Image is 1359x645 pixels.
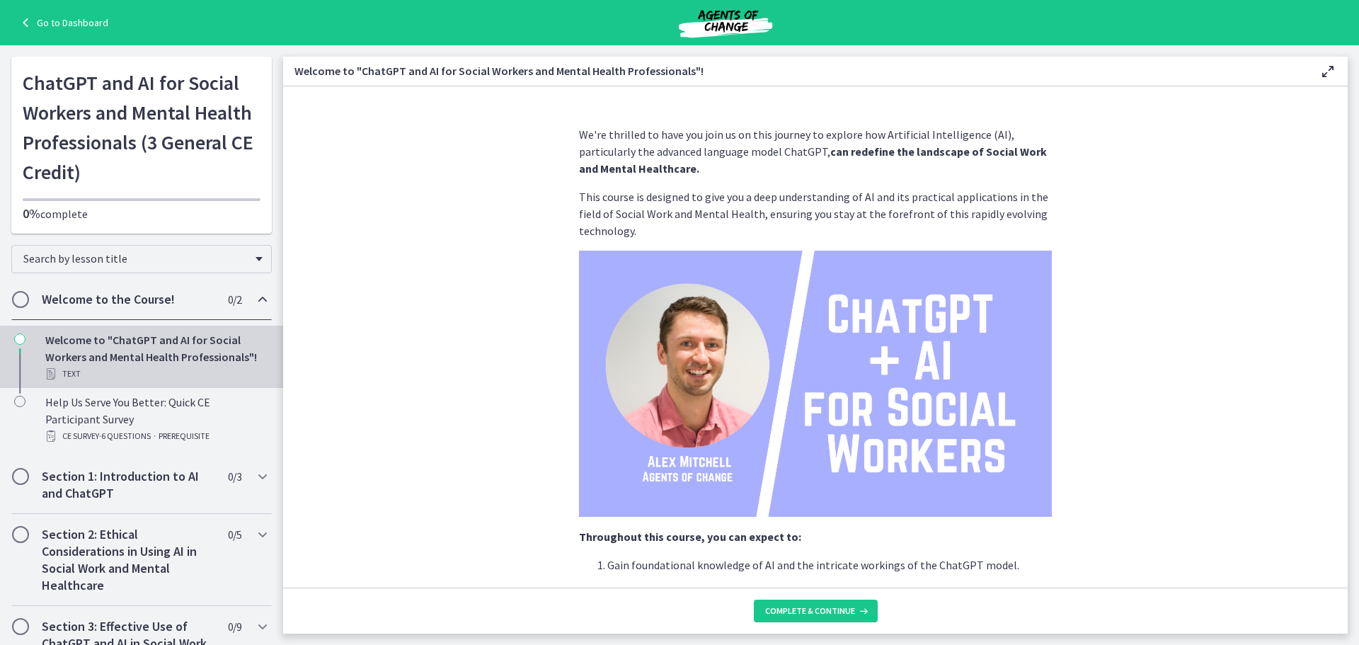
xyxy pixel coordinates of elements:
div: Text [45,365,266,382]
p: complete [23,205,260,222]
span: 0 / 9 [228,618,241,635]
div: Welcome to "ChatGPT and AI for Social Workers and Mental Health Professionals"! [45,331,266,382]
span: 0 / 5 [228,526,241,543]
span: 0 / 2 [228,291,241,308]
div: CE Survey [45,428,266,445]
p: This course is designed to give you a deep understanding of AI and its practical applications in ... [579,188,1052,239]
p: Gain foundational knowledge of AI and the intricate workings of the ChatGPT model. [607,556,1052,573]
p: We're thrilled to have you join us on this journey to explore how Artificial Intelligence (AI), p... [579,126,1052,177]
span: · 6 Questions [99,428,151,445]
h2: Section 1: Introduction to AI and ChatGPT [42,468,214,502]
span: Complete & continue [765,605,855,617]
span: Search by lesson title [23,251,248,266]
img: ChatGPT____AI__for_Social__Workers.png [579,251,1052,517]
button: Complete & continue [754,600,878,622]
span: PREREQUISITE [159,428,210,445]
span: 0 / 3 [228,468,241,485]
p: Navigate the complex ethical considerations associated with AI use in social work and mental heal... [607,585,1052,619]
span: · [154,428,156,445]
h2: Section 2: Ethical Considerations in Using AI in Social Work and Mental Healthcare [42,526,214,594]
img: Agents of Change [641,6,810,40]
a: Go to Dashboard [17,14,108,31]
h1: ChatGPT and AI for Social Workers and Mental Health Professionals (3 General CE Credit) [23,68,260,187]
div: Search by lesson title [11,245,272,273]
h3: Welcome to "ChatGPT and AI for Social Workers and Mental Health Professionals"! [294,62,1297,79]
span: 0% [23,205,40,222]
div: Help Us Serve You Better: Quick CE Participant Survey [45,394,266,445]
h2: Welcome to the Course! [42,291,214,308]
strong: Throughout this course, you can expect to: [579,530,801,544]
